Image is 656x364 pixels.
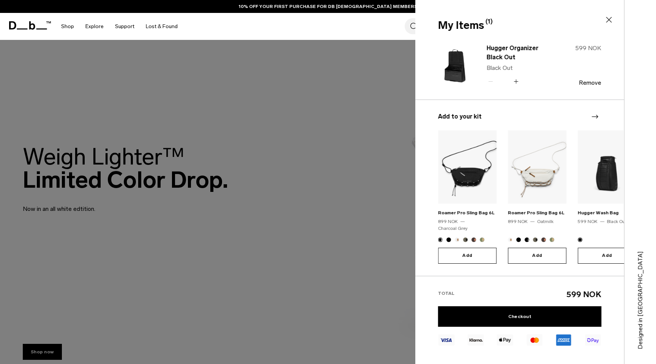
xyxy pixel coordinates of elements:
[508,237,512,242] button: Oatmilk
[578,219,598,224] span: 599 NOK
[537,218,553,225] div: Oatmilk
[239,3,417,10] a: 10% OFF YOUR FIRST PURCHASE FOR DB [DEMOGRAPHIC_DATA] MEMBERS
[508,219,528,224] span: 899 NOK
[487,63,553,73] p: Black Out
[533,237,538,242] button: Forest Green
[438,306,601,327] a: Checkout
[567,290,601,299] span: 599 NOK
[438,210,495,215] a: Roamer Pro Sling Bag 6L
[446,237,451,242] button: Black Out
[438,219,458,224] span: 899 NOK
[590,108,600,125] div: Next slide
[576,44,601,52] span: 599 NOK
[61,13,74,40] a: Shop
[508,130,566,204] img: Roamer Pro Sling Bag 6L Oatmilk
[438,130,497,204] img: Roamer Pro Sling Bag 6L Charcoal Grey
[516,237,521,242] button: Black Out
[438,112,601,121] h3: Add to your kit
[525,237,529,242] button: Charcoal Grey
[486,17,493,26] span: (1)
[463,237,468,242] button: Forest Green
[438,237,443,242] button: Charcoal Grey
[146,13,178,40] a: Lost & Found
[455,237,459,242] button: Oatmilk
[438,17,600,33] div: My Items
[578,130,636,264] div: 3 / 20
[578,130,636,204] img: Hugger Wash Bag Black Out
[636,235,645,349] p: Designed in [GEOGRAPHIC_DATA]
[541,237,546,242] button: Homegrown with Lu
[578,210,619,215] a: Hugger Wash Bag
[85,13,104,40] a: Explore
[55,13,183,40] nav: Main Navigation
[578,237,582,242] button: Black Out
[471,237,476,242] button: Homegrown with Lu
[480,237,484,242] button: Db x Beyond Medals
[438,225,468,232] div: Charcoal Grey
[508,248,566,264] button: Add to Cart
[438,130,497,264] div: 1 / 20
[579,79,601,86] button: Remove
[438,248,497,264] button: Add to Cart
[607,218,627,225] div: Black Out
[578,248,636,264] button: Add to Cart
[508,130,566,264] div: 2 / 20
[487,44,553,62] a: Hugger Organizer Black Out
[438,291,454,296] span: Total
[508,210,565,215] a: Roamer Pro Sling Bag 6L
[115,13,134,40] a: Support
[550,237,554,242] button: Db x Beyond Medals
